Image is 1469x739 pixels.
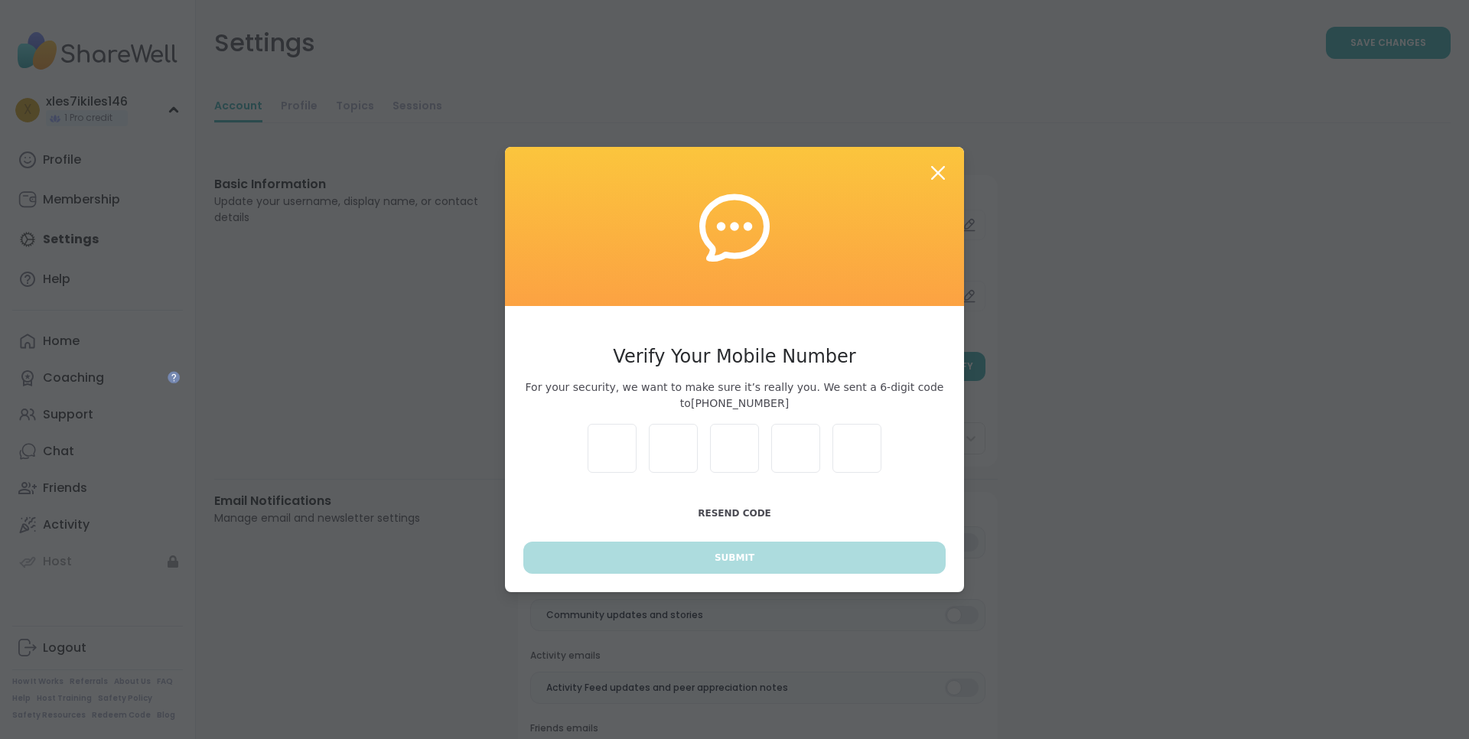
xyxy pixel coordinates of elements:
[168,371,180,383] iframe: Spotlight
[523,542,946,574] button: Submit
[523,497,946,529] button: Resend Code
[698,508,771,519] span: Resend Code
[715,551,754,565] span: Submit
[523,379,946,412] span: For your security, we want to make sure it’s really you. We sent a 6-digit code to [PHONE_NUMBER]
[523,343,946,370] h3: Verify Your Mobile Number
